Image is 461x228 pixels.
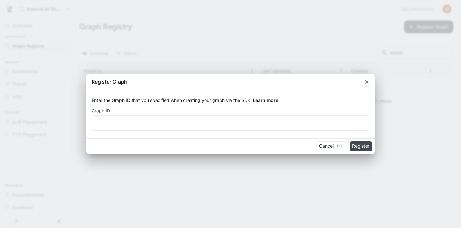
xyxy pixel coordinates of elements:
[336,142,344,150] p: Esc
[92,109,110,113] p: Graph ID
[92,78,127,85] p: Register Graph
[316,141,347,151] button: CancelEsc
[350,141,372,151] button: Register
[92,97,369,103] p: Enter the Graph ID that you specified when creating your graph via the SDK.
[253,97,278,103] a: Learn more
